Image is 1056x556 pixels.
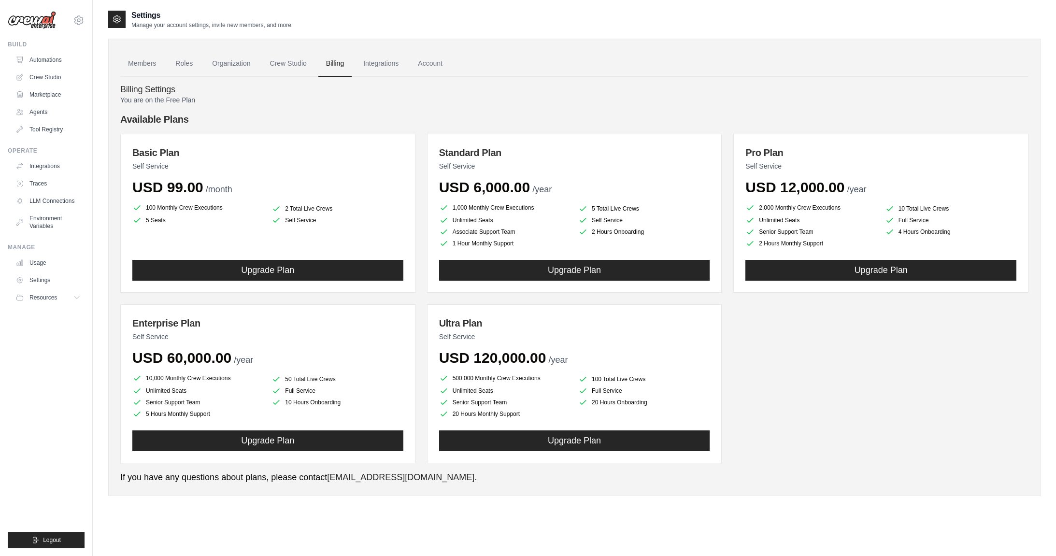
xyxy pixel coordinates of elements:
[234,355,253,365] span: /year
[745,179,844,195] span: USD 12,000.00
[745,239,877,248] li: 2 Hours Monthly Support
[885,204,1016,214] li: 10 Total Live Crews
[745,146,1016,159] h3: Pro Plan
[745,215,877,225] li: Unlimited Seats
[12,176,85,191] a: Traces
[439,350,546,366] span: USD 120,000.00
[439,161,710,171] p: Self Service
[132,386,264,396] li: Unlimited Seats
[131,21,293,29] p: Manage your account settings, invite new members, and more.
[132,146,403,159] h3: Basic Plan
[132,202,264,214] li: 100 Monthly Crew Executions
[578,386,710,396] li: Full Service
[12,272,85,288] a: Settings
[132,350,231,366] span: USD 60,000.00
[132,430,403,451] button: Upgrade Plan
[168,51,200,77] a: Roles
[132,179,203,195] span: USD 99.00
[12,158,85,174] a: Integrations
[8,11,56,29] img: Logo
[12,104,85,120] a: Agents
[439,386,571,396] li: Unlimited Seats
[439,409,571,419] li: 20 Hours Monthly Support
[745,227,877,237] li: Senior Support Team
[271,386,403,396] li: Full Service
[356,51,406,77] a: Integrations
[885,215,1016,225] li: Full Service
[120,471,1028,484] p: If you have any questions about plans, please contact .
[206,185,232,194] span: /month
[578,227,710,237] li: 2 Hours Onboarding
[12,255,85,271] a: Usage
[12,87,85,102] a: Marketplace
[578,398,710,407] li: 20 Hours Onboarding
[120,95,1028,105] p: You are on the Free Plan
[12,193,85,209] a: LLM Connections
[847,185,866,194] span: /year
[262,51,314,77] a: Crew Studio
[439,179,530,195] span: USD 6,000.00
[120,51,164,77] a: Members
[578,204,710,214] li: 5 Total Live Crews
[132,332,403,342] p: Self Service
[29,294,57,301] span: Resources
[410,51,450,77] a: Account
[271,204,403,214] li: 2 Total Live Crews
[132,215,264,225] li: 5 Seats
[439,202,571,214] li: 1,000 Monthly Crew Executions
[12,122,85,137] a: Tool Registry
[120,85,1028,95] h4: Billing Settings
[12,290,85,305] button: Resources
[132,260,403,281] button: Upgrade Plan
[132,316,403,330] h3: Enterprise Plan
[204,51,258,77] a: Organization
[578,374,710,384] li: 100 Total Live Crews
[532,185,552,194] span: /year
[271,374,403,384] li: 50 Total Live Crews
[439,227,571,237] li: Associate Support Team
[132,372,264,384] li: 10,000 Monthly Crew Executions
[745,202,877,214] li: 2,000 Monthly Crew Executions
[8,532,85,548] button: Logout
[439,398,571,407] li: Senior Support Team
[578,215,710,225] li: Self Service
[132,409,264,419] li: 5 Hours Monthly Support
[439,146,710,159] h3: Standard Plan
[318,51,352,77] a: Billing
[327,472,474,482] a: [EMAIL_ADDRESS][DOMAIN_NAME]
[131,10,293,21] h2: Settings
[12,52,85,68] a: Automations
[549,355,568,365] span: /year
[120,113,1028,126] h4: Available Plans
[439,430,710,451] button: Upgrade Plan
[12,211,85,234] a: Environment Variables
[8,243,85,251] div: Manage
[271,398,403,407] li: 10 Hours Onboarding
[439,372,571,384] li: 500,000 Monthly Crew Executions
[745,260,1016,281] button: Upgrade Plan
[8,147,85,155] div: Operate
[439,260,710,281] button: Upgrade Plan
[12,70,85,85] a: Crew Studio
[271,215,403,225] li: Self Service
[439,215,571,225] li: Unlimited Seats
[885,227,1016,237] li: 4 Hours Onboarding
[132,161,403,171] p: Self Service
[745,161,1016,171] p: Self Service
[439,239,571,248] li: 1 Hour Monthly Support
[43,536,61,544] span: Logout
[439,332,710,342] p: Self Service
[8,41,85,48] div: Build
[439,316,710,330] h3: Ultra Plan
[132,398,264,407] li: Senior Support Team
